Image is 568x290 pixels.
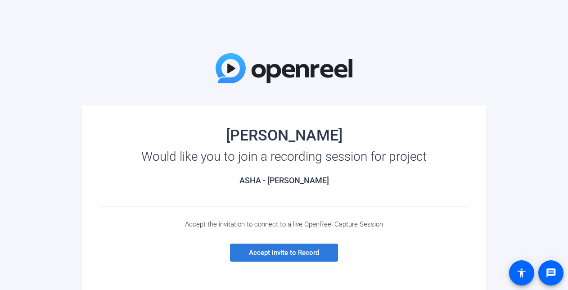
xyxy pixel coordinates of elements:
span: Accept invite to Record [249,249,319,257]
mat-icon: accessibility [516,267,527,278]
div: [PERSON_NAME] [99,128,469,142]
div: Accept the invitation to connect to a live OpenReel Capture Session [99,220,469,228]
mat-icon: message [545,267,556,278]
h2: ASHA - [PERSON_NAME] [99,176,469,186]
div: Would like you to join a recording session for project [99,150,469,164]
img: OpenReel Logo [216,53,352,83]
a: Accept invite to Record [230,244,338,262]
